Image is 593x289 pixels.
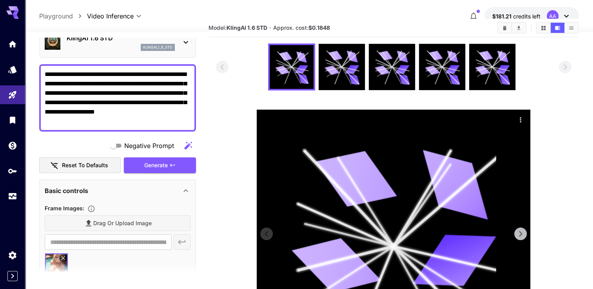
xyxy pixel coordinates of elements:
span: Approx. cost: [273,24,330,31]
button: Show media in list view [564,23,578,33]
div: Actions [515,114,526,125]
div: Models [8,65,17,74]
div: Wallet [8,141,17,150]
div: KlingAI 1.6 STDklingai_1_6_std [45,30,190,54]
div: $181.2102 [492,12,540,20]
p: Basic controls [45,186,88,195]
div: Library [8,115,17,125]
button: Upload frame images. [84,205,98,213]
button: Reset to defaults [39,157,121,173]
nav: breadcrumb [39,11,87,21]
p: · [269,23,271,33]
div: Show media in grid viewShow media in video viewShow media in list view [536,22,579,34]
button: Clear All [498,23,511,33]
p: KlingAI 1.6 STD [67,33,175,43]
span: Model: [209,24,267,31]
button: Show media in grid view [537,23,550,33]
span: $181.21 [492,13,513,20]
div: AA [547,10,559,22]
p: klingai_1_6_std [143,45,172,50]
button: Generate [124,157,196,173]
button: Show media in video view [551,23,564,33]
div: API Keys [8,166,17,176]
div: Settings [8,250,17,260]
b: KlingAI 1.6 STD [227,24,267,31]
b: $0.1848 [308,24,330,31]
button: Download All [512,23,526,33]
div: Clear AllDownload All [497,22,526,34]
div: Usage [8,191,17,201]
span: Negative Prompt [124,141,174,150]
span: Video Inference [87,11,134,21]
div: Basic controls [45,181,190,200]
div: Home [8,39,17,49]
a: Playground [39,11,73,21]
span: credits left [513,13,540,20]
div: Playground [8,90,17,100]
button: Expand sidebar [7,271,18,281]
button: $181.2102AA [484,7,579,25]
span: Generate [144,161,168,170]
span: Frame Images : [45,205,84,211]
